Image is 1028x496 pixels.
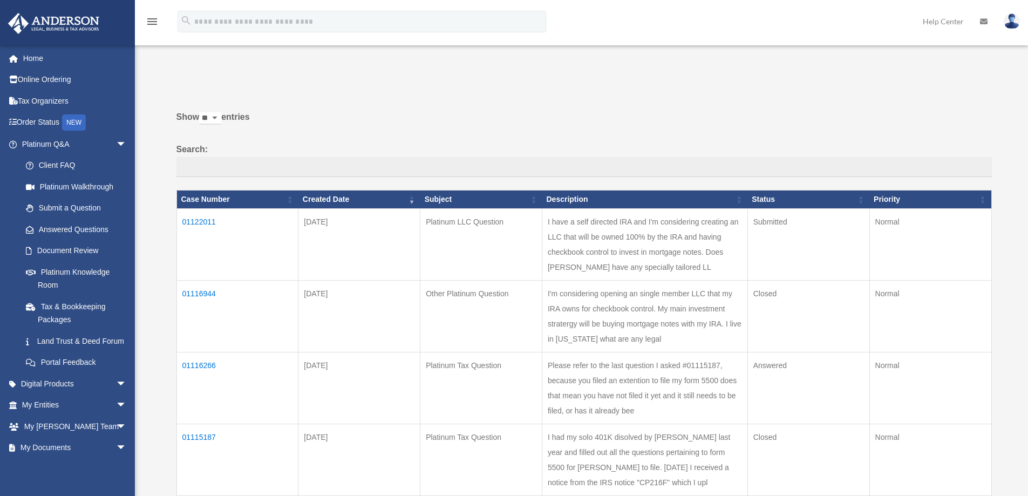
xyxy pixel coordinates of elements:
[176,191,298,209] th: Case Number: activate to sort column ascending
[15,352,138,373] a: Portal Feedback
[116,133,138,155] span: arrow_drop_down
[116,395,138,417] span: arrow_drop_down
[8,69,143,91] a: Online Ordering
[176,142,992,178] label: Search:
[5,13,103,34] img: Anderson Advisors Platinum Portal
[15,219,132,240] a: Answered Questions
[176,424,298,495] td: 01115187
[180,15,192,26] i: search
[176,208,298,280] td: 01122011
[8,133,138,155] a: Platinum Q&Aarrow_drop_down
[62,114,86,131] div: NEW
[747,352,869,424] td: Answered
[146,19,159,28] a: menu
[15,240,138,262] a: Document Review
[869,191,991,209] th: Priority: activate to sort column ascending
[747,208,869,280] td: Submitted
[542,424,747,495] td: I had my solo 401K disolved by [PERSON_NAME] last year and filled out all the questions pertainin...
[8,458,143,480] a: Online Learningarrow_drop_down
[869,280,991,352] td: Normal
[869,208,991,280] td: Normal
[298,208,420,280] td: [DATE]
[15,296,138,330] a: Tax & Bookkeeping Packages
[15,330,138,352] a: Land Trust & Deed Forum
[8,395,143,416] a: My Entitiesarrow_drop_down
[747,424,869,495] td: Closed
[747,280,869,352] td: Closed
[298,352,420,424] td: [DATE]
[8,112,143,134] a: Order StatusNEW
[15,261,138,296] a: Platinum Knowledge Room
[1004,13,1020,29] img: User Pic
[8,373,143,395] a: Digital Productsarrow_drop_down
[116,416,138,438] span: arrow_drop_down
[420,208,542,280] td: Platinum LLC Question
[176,110,992,135] label: Show entries
[116,458,138,480] span: arrow_drop_down
[15,176,138,198] a: Platinum Walkthrough
[747,191,869,209] th: Status: activate to sort column ascending
[199,112,221,125] select: Showentries
[176,280,298,352] td: 01116944
[420,280,542,352] td: Other Platinum Question
[15,198,138,219] a: Submit a Question
[542,191,747,209] th: Description: activate to sort column ascending
[869,424,991,495] td: Normal
[542,208,747,280] td: I have a self directed IRA and I'm considering creating an LLC that will be owned 100% by the IRA...
[8,416,143,437] a: My [PERSON_NAME] Teamarrow_drop_down
[116,373,138,395] span: arrow_drop_down
[298,191,420,209] th: Created Date: activate to sort column ascending
[542,280,747,352] td: I'm considering opening an single member LLC that my IRA owns for checkbook control. My main inve...
[116,437,138,459] span: arrow_drop_down
[8,437,143,459] a: My Documentsarrow_drop_down
[298,424,420,495] td: [DATE]
[420,191,542,209] th: Subject: activate to sort column ascending
[298,280,420,352] td: [DATE]
[8,90,143,112] a: Tax Organizers
[869,352,991,424] td: Normal
[176,157,992,178] input: Search:
[176,352,298,424] td: 01116266
[420,424,542,495] td: Platinum Tax Question
[8,47,143,69] a: Home
[542,352,747,424] td: Please refer to the last question I asked #01115187, because you filed an extention to file my fo...
[15,155,138,176] a: Client FAQ
[146,15,159,28] i: menu
[420,352,542,424] td: Platinum Tax Question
